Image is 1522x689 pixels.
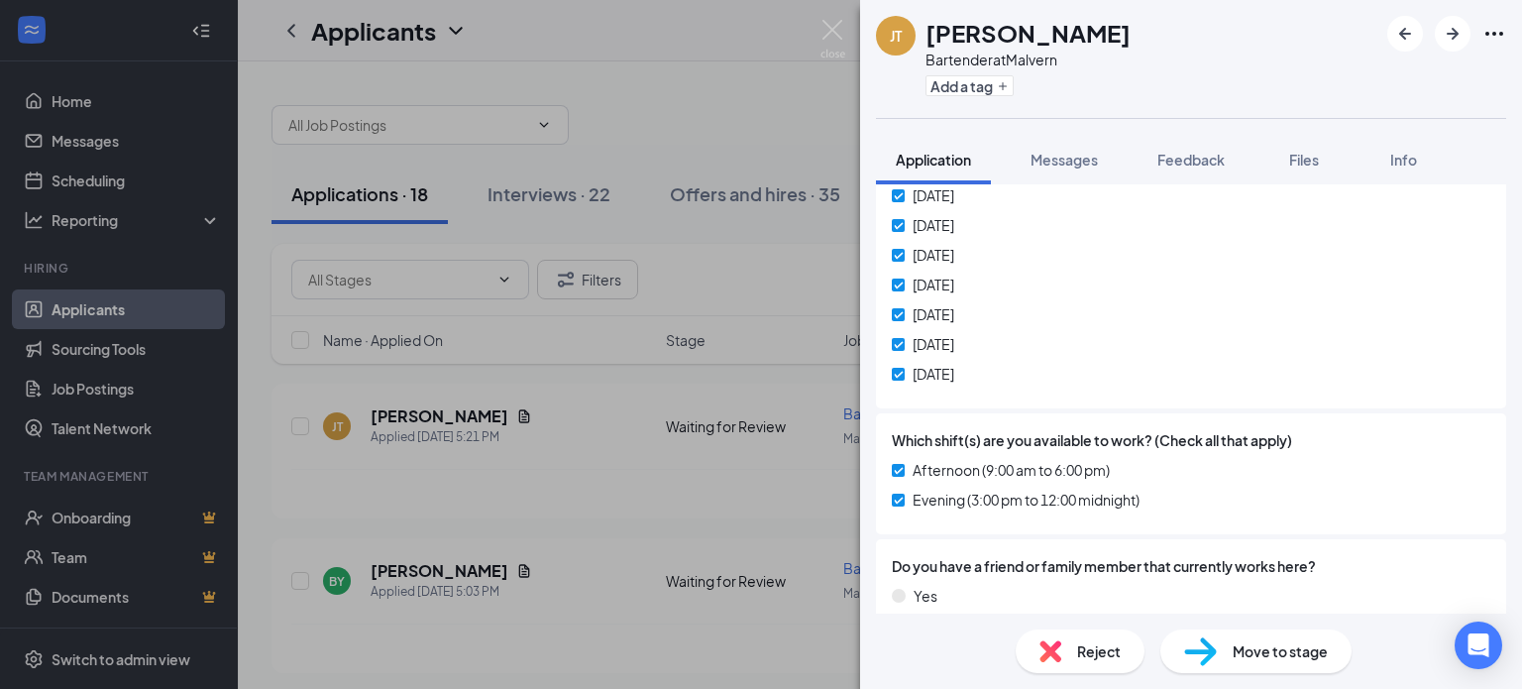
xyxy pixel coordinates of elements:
[925,16,1131,50] h1: [PERSON_NAME]
[1289,151,1319,169] span: Files
[1077,640,1121,662] span: Reject
[913,184,954,206] span: [DATE]
[1455,622,1502,669] div: Open Intercom Messenger
[914,585,937,607] span: Yes
[913,244,954,266] span: [DATE]
[1157,151,1225,169] span: Feedback
[890,26,902,46] div: JT
[892,555,1316,577] span: Do you have a friend or family member that currently works here?
[913,489,1140,511] span: Evening (3:00 pm to 12:00 midnight)
[1031,151,1098,169] span: Messages
[1387,16,1423,52] button: ArrowLeftNew
[1441,22,1465,46] svg: ArrowRight
[913,333,954,355] span: [DATE]
[913,214,954,236] span: [DATE]
[925,75,1014,96] button: PlusAdd a tag
[1393,22,1417,46] svg: ArrowLeftNew
[925,50,1131,69] div: Bartender at Malvern
[1482,22,1506,46] svg: Ellipses
[913,459,1110,481] span: Afternoon (9:00 am to 6:00 pm)
[913,363,954,385] span: [DATE]
[913,274,954,295] span: [DATE]
[913,303,954,325] span: [DATE]
[1390,151,1417,169] span: Info
[997,80,1009,92] svg: Plus
[896,151,971,169] span: Application
[1435,16,1470,52] button: ArrowRight
[1233,640,1328,662] span: Move to stage
[892,429,1292,451] span: Which shift(s) are you available to work? (Check all that apply)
